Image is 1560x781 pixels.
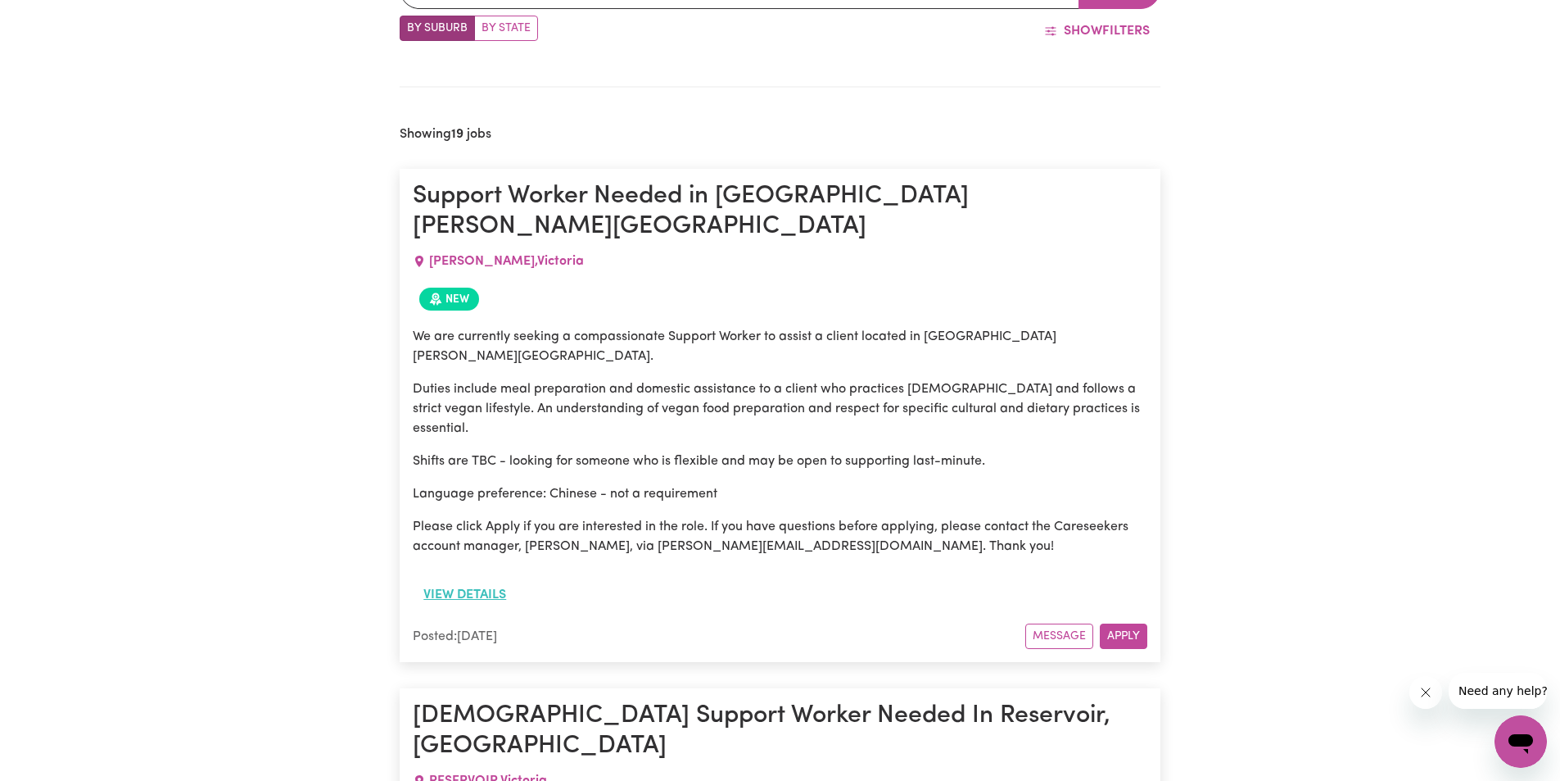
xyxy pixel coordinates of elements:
iframe: Message from company [1449,673,1547,709]
button: ShowFilters [1033,16,1160,47]
div: Posted: [DATE] [413,627,1025,647]
span: [PERSON_NAME] , Victoria [429,255,584,268]
iframe: Button to launch messaging window [1494,715,1547,768]
b: 19 [451,128,463,141]
span: Show [1064,25,1102,38]
span: Need any help? [10,11,99,25]
iframe: Close message [1409,676,1442,709]
h1: [DEMOGRAPHIC_DATA] Support Worker Needed In Reservoir, [GEOGRAPHIC_DATA] [413,702,1147,761]
p: Please click Apply if you are interested in the role. If you have questions before applying, plea... [413,517,1147,556]
label: Search by state [474,16,538,41]
p: Shifts are TBC - looking for someone who is flexible and may be open to supporting last-minute. [413,452,1147,471]
h2: Showing jobs [400,127,491,143]
h1: Support Worker Needed in [GEOGRAPHIC_DATA][PERSON_NAME][GEOGRAPHIC_DATA] [413,182,1147,242]
label: Search by suburb/post code [400,16,475,41]
p: Duties include meal preparation and domestic assistance to a client who practices [DEMOGRAPHIC_DA... [413,379,1147,438]
button: Message [1025,624,1093,649]
p: We are currently seeking a compassionate Support Worker to assist a client located in [GEOGRAPHIC... [413,327,1147,366]
p: Language preference: Chinese - not a requirement [413,484,1147,504]
button: View details [413,579,517,611]
span: Job posted within the last 30 days [419,288,479,311]
button: Apply for this job [1100,624,1147,649]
